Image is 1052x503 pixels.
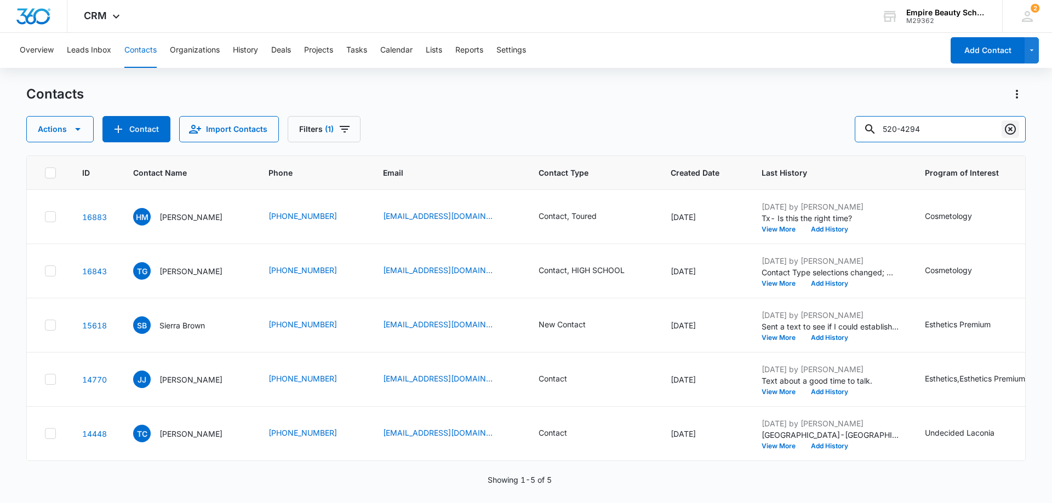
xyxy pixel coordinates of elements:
[20,33,54,68] button: Overview
[179,116,279,142] button: Import Contacts
[133,262,242,280] div: Contact Name - Taylor Garrison - Select to Edit Field
[133,167,226,178] span: Contact Name
[539,210,597,222] div: Contact, Toured
[383,264,512,277] div: Email - taylorgarrison7061@outlook.com - Select to Edit Field
[26,116,94,142] button: Actions
[133,208,242,226] div: Contact Name - Heather Mosher - Select to Edit Field
[455,33,483,68] button: Reports
[906,8,986,17] div: account name
[383,210,512,223] div: Email - heather.mosher13@gmail.com - Select to Edit Field
[82,212,107,222] a: Navigate to contact details page for Heather Mosher
[762,201,899,212] p: [DATE] by [PERSON_NAME]
[539,427,587,440] div: Contact Type - Contact - Select to Edit Field
[762,429,899,441] p: [GEOGRAPHIC_DATA]-[GEOGRAPHIC_DATA]
[268,373,357,386] div: Phone - (603) 520-0101 - Select to Edit Field
[82,429,107,438] a: Navigate to contact details page for Taylor Caron
[539,264,625,276] div: Contact, HIGH SCHOOL
[268,210,337,222] a: [PHONE_NUMBER]
[82,167,91,178] span: ID
[268,427,337,438] a: [PHONE_NUMBER]
[383,210,493,222] a: [EMAIL_ADDRESS][DOMAIN_NAME]
[539,373,567,384] div: Contact
[539,427,567,438] div: Contact
[762,226,803,233] button: View More
[762,309,899,321] p: [DATE] by [PERSON_NAME]
[906,17,986,25] div: account id
[159,428,222,440] p: [PERSON_NAME]
[762,375,899,386] p: Text about a good time to talk.
[762,280,803,287] button: View More
[383,319,493,330] a: [EMAIL_ADDRESS][DOMAIN_NAME]
[383,373,493,384] a: [EMAIL_ADDRESS][DOMAIN_NAME]
[925,373,1045,386] div: Program of Interest - Esthetics,Esthetics Premium - Select to Edit Field
[951,37,1025,63] button: Add Contact
[803,443,856,449] button: Add History
[762,212,899,224] p: Tx- Is this the right time?
[762,363,899,375] p: [DATE] by [PERSON_NAME]
[1002,120,1019,138] button: Clear
[233,33,258,68] button: History
[762,321,899,332] p: Sent a text to see if I could establish contact
[268,427,357,440] div: Phone - (603) 520-2410 - Select to Edit Field
[159,265,222,277] p: [PERSON_NAME]
[268,264,357,277] div: Phone - +1 (603) 520-9950 - Select to Edit Field
[803,389,856,395] button: Add History
[84,10,107,21] span: CRM
[539,319,586,330] div: New Contact
[925,167,1045,178] span: Program of Interest
[496,33,526,68] button: Settings
[925,319,1010,332] div: Program of Interest - Esthetics Premium - Select to Edit Field
[268,210,357,223] div: Phone - (603) 520-0260 - Select to Edit Field
[383,427,512,440] div: Email - taycar@gm.sau18.org - Select to Edit Field
[762,334,803,341] button: View More
[67,33,111,68] button: Leads Inbox
[671,211,735,223] div: [DATE]
[803,280,856,287] button: Add History
[1031,4,1039,13] span: 2
[346,33,367,68] button: Tasks
[102,116,170,142] button: Add Contact
[925,210,992,223] div: Program of Interest - Cosmetology - Select to Edit Field
[159,320,205,331] p: Sierra Brown
[82,321,107,330] a: Navigate to contact details page for Sierra Brown
[383,167,496,178] span: Email
[325,125,334,133] span: (1)
[671,428,735,440] div: [DATE]
[925,264,992,277] div: Program of Interest - Cosmetology - Select to Edit Field
[539,167,628,178] span: Contact Type
[133,371,242,388] div: Contact Name - Jasmine Jenna - Select to Edit Field
[762,443,803,449] button: View More
[671,265,735,277] div: [DATE]
[271,33,291,68] button: Deals
[539,373,587,386] div: Contact Type - Contact - Select to Edit Field
[159,211,222,223] p: [PERSON_NAME]
[268,167,341,178] span: Phone
[671,374,735,385] div: [DATE]
[288,116,361,142] button: Filters
[380,33,413,68] button: Calendar
[762,267,899,278] p: Contact Type selections changed; New Contact was removed and Contact and HIGH SCHOOL were added.
[925,427,1014,440] div: Program of Interest - Undecided Laconia - Select to Edit Field
[762,418,899,429] p: [DATE] by [PERSON_NAME]
[762,389,803,395] button: View More
[803,226,856,233] button: Add History
[159,374,222,385] p: [PERSON_NAME]
[671,167,719,178] span: Created Date
[762,255,899,267] p: [DATE] by [PERSON_NAME]
[925,319,991,330] div: Esthetics Premium
[925,264,972,276] div: Cosmetology
[383,373,512,386] div: Email - jazzybabe17@icloud.com - Select to Edit Field
[539,319,605,332] div: Contact Type - New Contact - Select to Edit Field
[383,427,493,438] a: [EMAIL_ADDRESS][DOMAIN_NAME]
[1008,85,1026,103] button: Actions
[539,264,644,277] div: Contact Type - Contact, HIGH SCHOOL - Select to Edit Field
[170,33,220,68] button: Organizations
[1031,4,1039,13] div: notifications count
[762,167,883,178] span: Last History
[268,319,337,330] a: [PHONE_NUMBER]
[488,474,552,485] p: Showing 1-5 of 5
[855,116,1026,142] input: Search Contacts
[133,425,151,442] span: TC
[671,320,735,331] div: [DATE]
[383,319,512,332] div: Email - ssierraa1315@gmail.com - Select to Edit Field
